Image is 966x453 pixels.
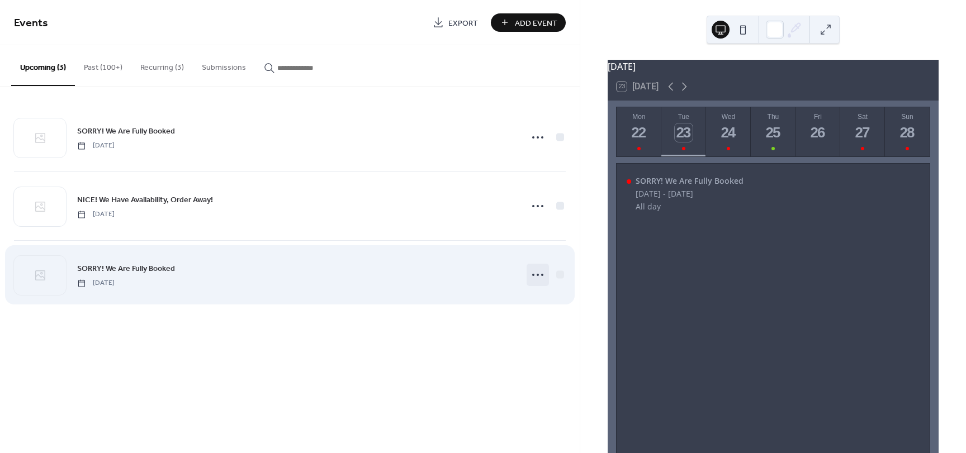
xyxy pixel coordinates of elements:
[840,107,885,156] button: Sat27
[751,107,795,156] button: Thu25
[799,113,837,121] div: Fri
[706,107,751,156] button: Wed24
[809,123,827,142] div: 26
[448,17,478,29] span: Export
[77,194,213,206] span: NICE! We Have Availability, Order Away!
[636,201,744,212] div: All day
[608,60,939,73] div: [DATE]
[77,209,115,220] span: [DATE]
[854,123,872,142] div: 27
[515,17,557,29] span: Add Event
[193,45,255,85] button: Submissions
[77,126,175,137] span: SORRY! We Are Fully Booked
[77,141,115,151] span: [DATE]
[844,113,882,121] div: Sat
[709,113,747,121] div: Wed
[888,113,926,121] div: Sun
[77,263,175,275] span: SORRY! We Are Fully Booked
[14,12,48,34] span: Events
[77,262,175,275] a: SORRY! We Are Fully Booked
[77,125,175,137] a: SORRY! We Are Fully Booked
[665,113,703,121] div: Tue
[719,123,738,142] div: 24
[75,45,131,85] button: Past (100+)
[491,13,566,32] button: Add Event
[764,123,783,142] div: 25
[630,123,648,142] div: 22
[620,113,658,121] div: Mon
[636,188,744,199] div: [DATE] - [DATE]
[675,123,693,142] div: 23
[617,107,661,156] button: Mon22
[661,107,706,156] button: Tue23
[754,113,792,121] div: Thu
[424,13,486,32] a: Export
[11,45,75,86] button: Upcoming (3)
[898,123,917,142] div: 28
[77,278,115,288] span: [DATE]
[636,175,744,186] div: SORRY! We Are Fully Booked
[885,107,930,156] button: Sun28
[77,193,213,206] a: NICE! We Have Availability, Order Away!
[795,107,840,156] button: Fri26
[131,45,193,85] button: Recurring (3)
